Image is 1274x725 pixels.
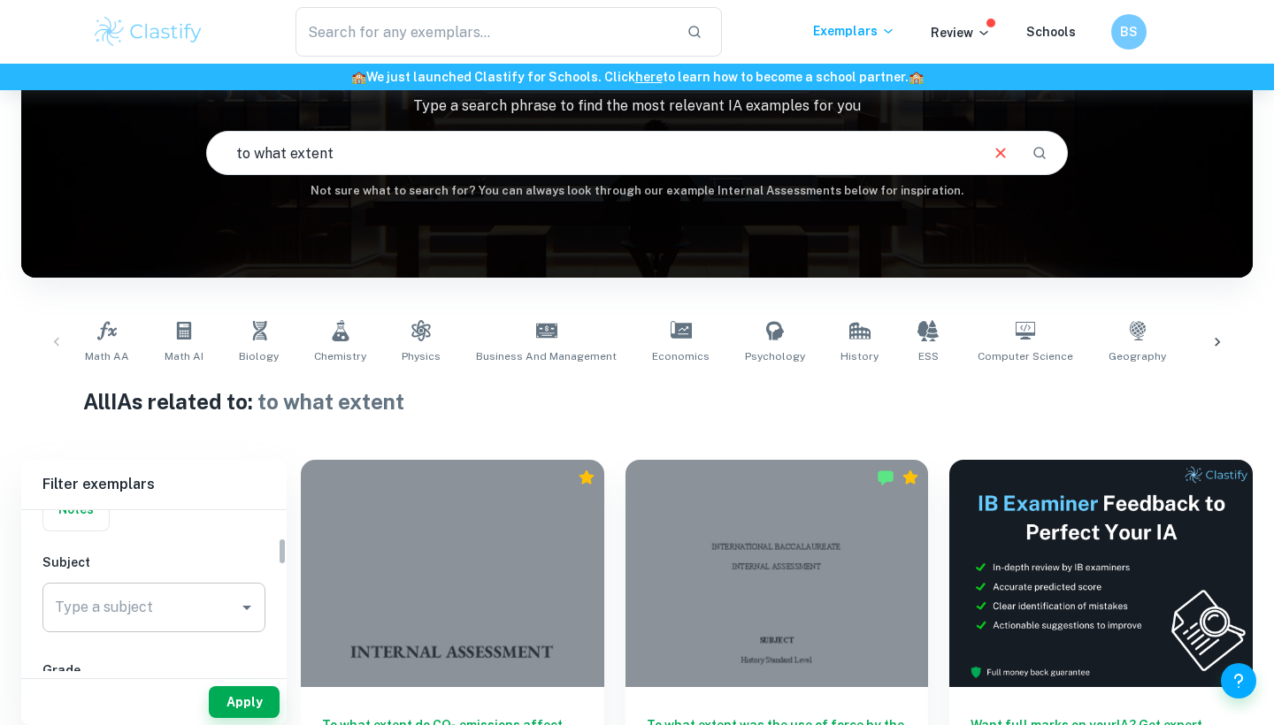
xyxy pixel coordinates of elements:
h6: Filter exemplars [21,460,287,509]
input: E.g. player arrangements, enthalpy of combustion, analysis of a big city... [207,128,977,178]
p: Exemplars [813,21,895,41]
button: Help and Feedback [1221,663,1256,698]
button: Search [1025,138,1055,168]
span: History [840,348,879,364]
button: Open [234,595,259,620]
button: Apply [209,686,280,718]
a: Schools [1026,25,1076,39]
span: Economics [652,348,710,364]
h6: We just launched Clastify for Schools. Click to learn how to become a school partner. [4,67,1270,87]
span: Computer Science [978,348,1073,364]
span: ESS [918,348,939,364]
h6: Subject [42,553,265,572]
h6: Not sure what to search for? You can always look through our example Internal Assessments below f... [21,182,1253,200]
h6: Grade [42,660,265,680]
p: Type a search phrase to find the most relevant IA examples for you [21,95,1253,117]
span: 🏫 [351,70,366,84]
button: BS [1111,14,1147,50]
span: Chemistry [314,348,366,364]
div: Premium [902,469,919,486]
button: Clear [984,136,1017,170]
img: Clastify logo [92,14,204,50]
span: Math AI [165,348,203,364]
span: Psychology [745,348,805,364]
a: here [635,70,663,84]
div: Premium [578,469,595,486]
span: Physics [402,348,441,364]
span: to what extent [257,389,404,414]
span: Business and Management [476,348,617,364]
span: 🏫 [909,70,924,84]
img: Thumbnail [949,460,1253,687]
span: Biology [239,348,279,364]
span: Math AA [85,348,129,364]
span: Geography [1109,348,1166,364]
h1: All IAs related to: [83,385,1192,417]
h6: BS [1119,22,1140,42]
img: Marked [877,469,894,486]
input: Search for any exemplars... [295,7,672,57]
p: Review [931,23,991,42]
